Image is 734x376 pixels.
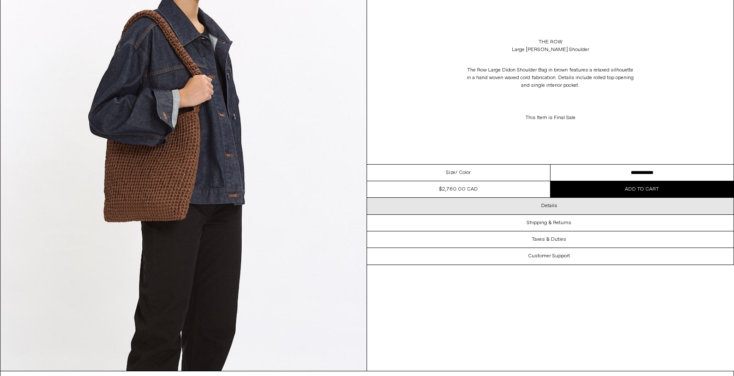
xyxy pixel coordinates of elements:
[532,236,566,242] h3: Taxes & Duties
[466,110,635,126] p: This Item is Final Sale
[539,38,562,46] a: The Row
[527,220,571,226] h3: Shipping & Returns
[466,62,635,94] p: The Row Large Didon Shoulder Bag in brown features a relaxed silhouette in a hand woven waxed cor...
[455,169,471,177] span: / Color
[528,253,570,259] h3: Customer Support
[439,185,478,193] div: $2,760.00 CAD
[512,46,589,54] div: Large [PERSON_NAME] Shoulder
[541,203,557,209] h3: Details
[446,169,455,177] span: Size
[550,181,734,197] button: Add to cart
[625,186,659,193] span: Add to cart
